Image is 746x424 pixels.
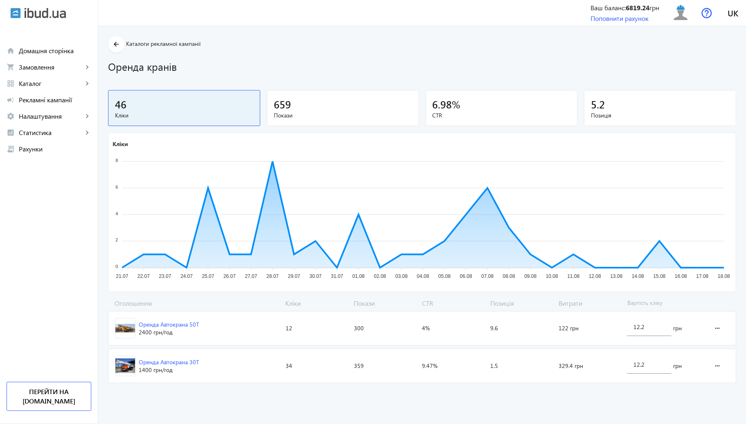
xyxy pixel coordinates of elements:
[433,111,571,120] span: CTR
[266,273,279,279] tspan: 28.07
[490,324,498,332] span: 9.6
[460,273,472,279] tspan: 06.08
[139,328,199,336] div: 2400 грн /год
[139,366,199,374] div: 1400 грн /год
[673,324,682,332] span: грн
[115,356,135,376] img: 2292067c067a5a93109904022036030-0f6eb16f1e.jpg
[417,273,429,279] tspan: 04.08
[672,4,690,22] img: user.svg
[286,324,292,332] span: 12
[438,273,451,279] tspan: 05.08
[503,273,515,279] tspan: 08.08
[139,320,199,329] div: Оренда Автокрана 50Т
[288,273,300,279] tspan: 29.07
[7,145,15,153] mat-icon: receipt_long
[19,145,91,153] span: Рахунки
[19,129,83,137] span: Статистика
[626,3,649,12] b: 6819.24
[115,264,118,269] tspan: 0
[490,362,498,370] span: 1.5
[83,79,91,88] mat-icon: keyboard_arrow_right
[115,238,118,243] tspan: 2
[350,299,419,308] span: Покази
[374,273,386,279] tspan: 02.08
[590,3,659,12] div: Ваш баланс: грн
[524,273,536,279] tspan: 09.08
[7,382,91,411] a: Перейти на [DOMAIN_NAME]
[610,273,622,279] tspan: 13.08
[223,273,236,279] tspan: 26.07
[139,358,199,366] div: Оренда Автокрана 30Т
[331,273,343,279] tspan: 31.07
[559,324,579,332] span: 122 грн
[7,47,15,55] mat-icon: home
[624,299,705,308] span: Вартість кліку
[7,129,15,137] mat-icon: analytics
[19,47,91,55] span: Домашня сторінка
[728,8,738,18] span: uk
[274,97,291,111] span: 659
[111,39,122,50] mat-icon: arrow_back
[83,129,91,137] mat-icon: keyboard_arrow_right
[696,273,708,279] tspan: 17.08
[115,97,126,111] span: 46
[10,8,21,18] img: ibud.svg
[559,362,583,370] span: 329.4 грн
[712,318,722,338] mat-icon: more_horiz
[546,273,558,279] tspan: 10.08
[352,273,365,279] tspan: 01.08
[701,8,712,18] img: help.svg
[422,362,437,370] span: 9.47%
[487,299,556,308] span: Позиція
[567,273,579,279] tspan: 11.08
[137,273,150,279] tspan: 22.07
[115,185,118,189] tspan: 6
[433,97,452,111] span: 6.98
[116,273,128,279] tspan: 21.07
[354,324,364,332] span: 300
[422,324,430,332] span: 4%
[712,356,722,376] mat-icon: more_horiz
[718,273,730,279] tspan: 18.08
[115,318,135,338] img: 219506784ce38eda276326679879052-66f39251f5.jpg
[591,97,605,111] span: 5.2
[115,158,118,163] tspan: 8
[83,112,91,120] mat-icon: keyboard_arrow_right
[274,111,412,120] span: Покази
[395,273,408,279] tspan: 03.08
[653,273,665,279] tspan: 15.08
[286,362,292,370] span: 34
[481,273,494,279] tspan: 07.08
[675,273,687,279] tspan: 16.08
[126,40,201,47] span: Каталоги рекламної кампанії
[202,273,214,279] tspan: 25.07
[7,112,15,120] mat-icon: settings
[7,96,15,104] mat-icon: campaign
[673,362,682,370] span: грн
[589,273,601,279] tspan: 12.08
[19,112,83,120] span: Налаштування
[7,79,15,88] mat-icon: grid_view
[591,111,729,120] span: Позиція
[556,299,624,308] span: Витрати
[83,63,91,71] mat-icon: keyboard_arrow_right
[282,299,350,308] span: Кліки
[632,273,644,279] tspan: 14.08
[7,63,15,71] mat-icon: shopping_cart
[245,273,257,279] tspan: 27.07
[19,79,83,88] span: Каталог
[159,273,171,279] tspan: 23.07
[108,59,736,74] h1: Оренда кранів
[452,97,461,111] span: %
[419,299,487,308] span: CTR
[354,362,364,370] span: 359
[19,96,91,104] span: Рекламні кампанії
[115,211,118,216] tspan: 4
[113,140,128,148] text: Кліки
[25,8,66,18] img: ibud_text.svg
[115,111,253,120] span: Кліки
[309,273,322,279] tspan: 30.07
[19,63,83,71] span: Замовлення
[180,273,193,279] tspan: 24.07
[108,299,282,308] span: Оголошення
